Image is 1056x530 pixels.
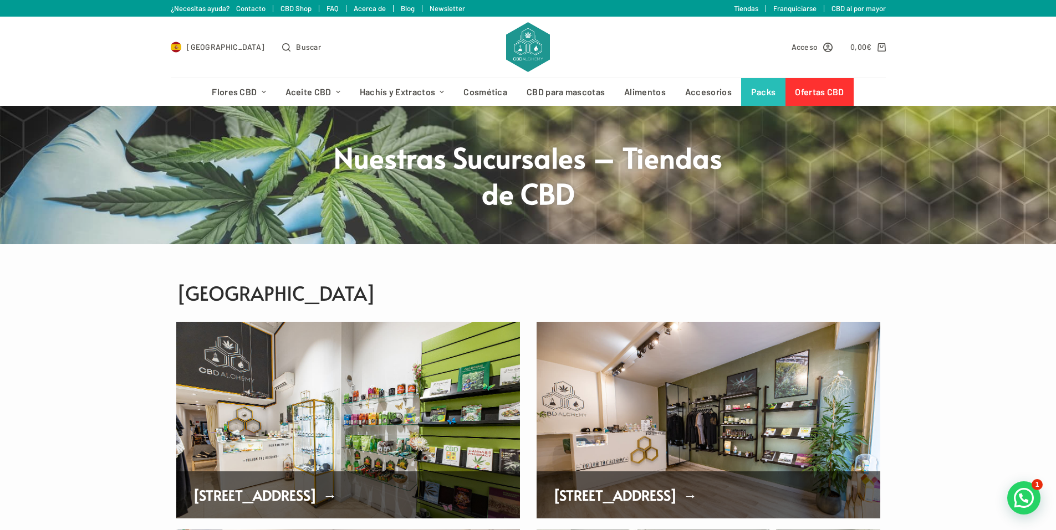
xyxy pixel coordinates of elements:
[506,22,549,72] img: CBD Alchemy
[517,78,615,106] a: CBD para mascotas
[675,78,741,106] a: Accesorios
[320,139,736,211] h1: Nuestras Sucursales – Tiendas de CBD
[350,78,454,106] a: Hachís y Extractos
[792,40,818,53] span: Acceso
[327,4,339,13] a: FAQ
[176,283,880,302] h2: [GEOGRAPHIC_DATA]
[734,4,758,13] a: Tiendas
[171,42,182,53] img: ES Flag
[741,78,785,106] a: Packs
[454,78,517,106] a: Cosmética
[280,4,312,13] a: CBD Shop
[282,40,321,53] button: Abrir formulario de búsqueda
[553,485,697,505] a: [STREET_ADDRESS] →
[296,40,321,53] span: Buscar
[850,40,885,53] a: Carro de compra
[187,40,264,53] span: [GEOGRAPHIC_DATA]
[850,42,872,52] bdi: 0,00
[773,4,817,13] a: Franquiciarse
[202,78,276,106] a: Flores CBD
[831,4,886,13] a: CBD al por mayor
[792,40,833,53] a: Acceso
[430,4,465,13] a: Newsletter
[171,4,266,13] a: ¿Necesitas ayuda? Contacto
[354,4,386,13] a: Acerca de
[615,78,676,106] a: Alimentos
[785,78,854,106] a: Ofertas CBD
[193,485,337,505] a: [STREET_ADDRESS] →
[866,42,871,52] span: €
[401,4,415,13] a: Blog
[202,78,854,106] nav: Menú de cabecera
[171,40,265,53] a: Select Country
[276,78,350,106] a: Aceite CBD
